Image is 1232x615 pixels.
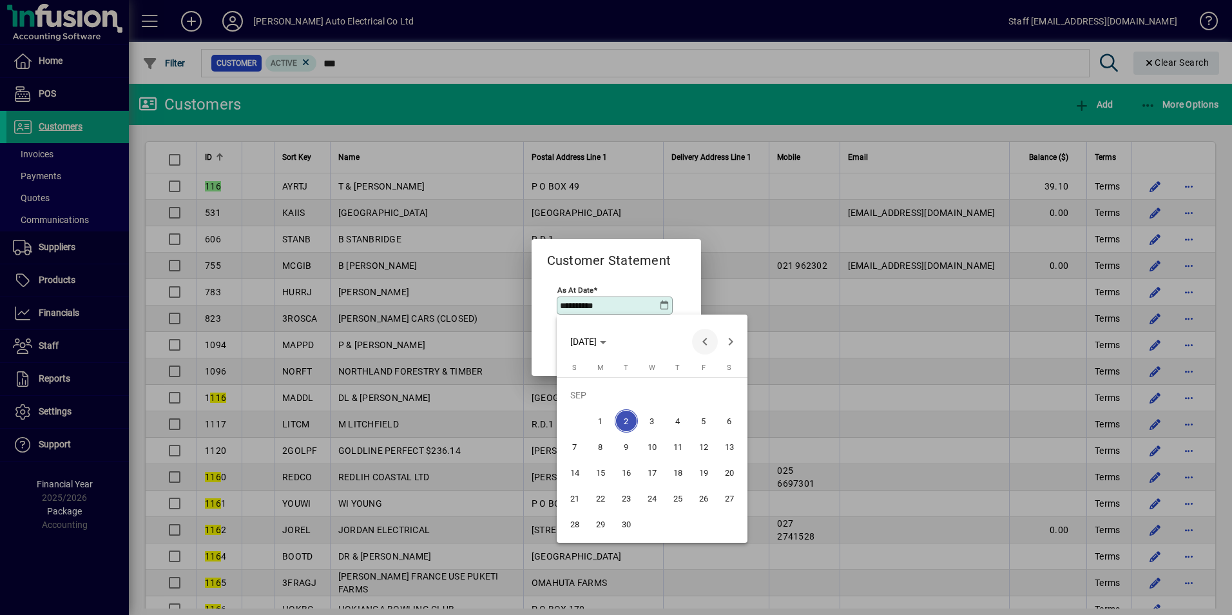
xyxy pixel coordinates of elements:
[717,434,742,460] button: Sat Sep 13 2025
[562,382,742,408] td: SEP
[640,409,664,433] span: 3
[563,435,586,458] span: 7
[572,364,577,372] span: S
[565,330,611,353] button: Choose month and year
[588,408,613,434] button: Mon Sep 01 2025
[624,364,628,372] span: T
[702,364,706,372] span: F
[718,329,744,355] button: Next month
[718,435,741,458] span: 13
[589,487,612,510] span: 22
[691,485,717,511] button: Fri Sep 26 2025
[589,461,612,484] span: 15
[717,408,742,434] button: Sat Sep 06 2025
[615,461,638,484] span: 16
[675,364,680,372] span: T
[666,409,689,433] span: 4
[639,434,665,460] button: Wed Sep 10 2025
[615,512,638,536] span: 30
[692,487,715,510] span: 26
[691,408,717,434] button: Fri Sep 05 2025
[665,434,691,460] button: Thu Sep 11 2025
[691,434,717,460] button: Fri Sep 12 2025
[589,512,612,536] span: 29
[588,460,613,485] button: Mon Sep 15 2025
[727,364,731,372] span: S
[717,460,742,485] button: Sat Sep 20 2025
[589,435,612,458] span: 8
[666,487,689,510] span: 25
[615,409,638,433] span: 2
[613,434,639,460] button: Tue Sep 09 2025
[665,460,691,485] button: Thu Sep 18 2025
[562,485,588,511] button: Sun Sep 21 2025
[649,364,655,372] span: W
[588,434,613,460] button: Mon Sep 08 2025
[640,487,664,510] span: 24
[589,409,612,433] span: 1
[639,408,665,434] button: Wed Sep 03 2025
[640,461,664,484] span: 17
[563,461,586,484] span: 14
[615,435,638,458] span: 9
[613,511,639,537] button: Tue Sep 30 2025
[692,409,715,433] span: 5
[718,409,741,433] span: 6
[562,460,588,485] button: Sun Sep 14 2025
[666,435,689,458] span: 11
[588,485,613,511] button: Mon Sep 22 2025
[562,511,588,537] button: Sun Sep 28 2025
[563,487,586,510] span: 21
[563,512,586,536] span: 28
[665,408,691,434] button: Thu Sep 04 2025
[692,329,718,355] button: Previous month
[718,487,741,510] span: 27
[639,460,665,485] button: Wed Sep 17 2025
[639,485,665,511] button: Wed Sep 24 2025
[692,435,715,458] span: 12
[562,434,588,460] button: Sun Sep 07 2025
[570,337,597,347] span: [DATE]
[718,461,741,484] span: 20
[613,408,639,434] button: Tue Sep 02 2025
[613,485,639,511] button: Tue Sep 23 2025
[691,460,717,485] button: Fri Sep 19 2025
[615,487,638,510] span: 23
[717,485,742,511] button: Sat Sep 27 2025
[597,364,604,372] span: M
[588,511,613,537] button: Mon Sep 29 2025
[613,460,639,485] button: Tue Sep 16 2025
[640,435,664,458] span: 10
[692,461,715,484] span: 19
[666,461,689,484] span: 18
[665,485,691,511] button: Thu Sep 25 2025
